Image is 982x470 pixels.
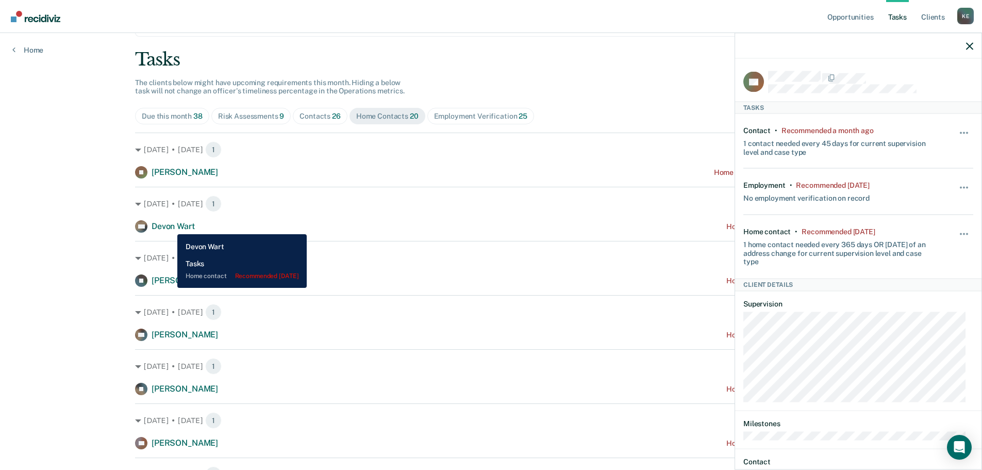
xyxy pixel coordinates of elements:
[743,419,973,428] dt: Milestones
[735,101,981,114] div: Tasks
[726,222,847,231] div: Home contact recommended [DATE]
[410,112,419,120] span: 20
[735,279,981,291] div: Client Details
[743,458,973,466] dt: Contact
[726,331,847,339] div: Home contact recommended [DATE]
[205,304,222,320] span: 1
[12,45,43,55] a: Home
[519,112,527,120] span: 25
[947,435,972,460] div: Open Intercom Messenger
[795,227,797,236] div: •
[205,358,222,375] span: 1
[152,330,218,339] span: [PERSON_NAME]
[135,412,847,429] div: [DATE] • [DATE]
[714,168,847,177] div: Home contact recommended a year ago
[332,112,341,120] span: 26
[135,78,405,95] span: The clients below might have upcoming requirements this month. Hiding a below task will not chang...
[205,250,222,266] span: 1
[279,112,284,120] span: 9
[193,112,203,120] span: 38
[434,112,527,121] div: Employment Verification
[142,112,203,121] div: Due this month
[743,135,935,156] div: 1 contact needed every 45 days for current supervision level and case type
[775,126,777,135] div: •
[152,438,218,448] span: [PERSON_NAME]
[790,181,792,190] div: •
[726,277,847,285] div: Home contact recommended [DATE]
[781,126,874,135] div: Recommended a month ago
[205,196,222,212] span: 1
[356,112,419,121] div: Home Contacts
[726,385,847,394] div: Home contact recommended [DATE]
[152,275,218,285] span: [PERSON_NAME]
[957,8,974,24] button: Profile dropdown button
[743,299,973,308] dt: Supervision
[135,141,847,158] div: [DATE] • [DATE]
[796,181,869,190] div: Recommended 12 days ago
[299,112,341,121] div: Contacts
[218,112,285,121] div: Risk Assessments
[802,227,875,236] div: Recommended 12 days ago
[743,126,771,135] div: Contact
[743,190,870,203] div: No employment verification on record
[135,250,847,266] div: [DATE] • [DATE]
[152,167,218,177] span: [PERSON_NAME]
[135,358,847,375] div: [DATE] • [DATE]
[205,141,222,158] span: 1
[135,49,847,70] div: Tasks
[957,8,974,24] div: K E
[743,227,791,236] div: Home contact
[743,236,935,266] div: 1 home contact needed every 365 days OR [DATE] of an address change for current supervision level...
[743,181,786,190] div: Employment
[205,412,222,429] span: 1
[11,11,60,22] img: Recidiviz
[726,439,847,448] div: Home contact recommended [DATE]
[135,196,847,212] div: [DATE] • [DATE]
[135,304,847,320] div: [DATE] • [DATE]
[152,384,218,394] span: [PERSON_NAME]
[152,221,194,231] span: Devon Wart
